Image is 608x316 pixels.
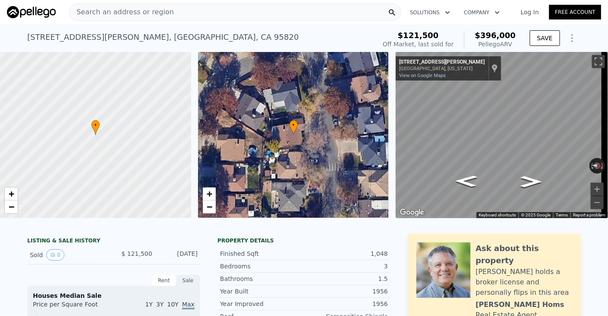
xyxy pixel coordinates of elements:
[220,262,304,271] div: Bedrooms
[445,173,487,190] path: Go South, McGlashan St
[30,249,107,261] div: Sold
[399,66,485,71] div: [GEOGRAPHIC_DATA], [US_STATE]
[27,237,200,246] div: LISTING & SALE HISTORY
[399,59,485,66] div: [STREET_ADDRESS][PERSON_NAME]
[220,287,304,296] div: Year Built
[152,275,176,286] div: Rent
[383,40,454,48] div: Off Market, last sold for
[304,274,388,283] div: 1.5
[167,301,179,308] span: 10Y
[7,6,56,18] img: Pellego
[289,120,298,135] div: •
[218,237,390,244] div: Property details
[304,287,388,296] div: 1956
[512,174,550,190] path: Go North, McGlashan St
[475,40,516,48] div: Pellego ARV
[182,301,195,310] span: Max
[399,73,446,78] a: View on Google Maps
[556,213,568,217] a: Terms (opens in new tab)
[9,201,14,212] span: −
[530,30,560,46] button: SAVE
[457,5,507,20] button: Company
[479,212,516,218] button: Keyboard shortcuts
[159,249,198,261] div: [DATE]
[398,207,426,218] a: Open this area in Google Maps (opens a new window)
[549,5,601,19] a: Free Account
[203,187,216,200] a: Zoom in
[563,29,581,47] button: Show Options
[220,249,304,258] div: Finished Sqft
[396,52,608,218] div: Street View
[91,121,100,129] span: •
[304,300,388,308] div: 1956
[510,8,549,16] a: Log In
[220,300,304,308] div: Year Improved
[203,200,216,213] a: Zoom out
[592,55,605,68] button: Toggle fullscreen view
[591,183,604,196] button: Zoom in
[403,5,457,20] button: Solutions
[122,250,152,257] span: $ 121,500
[156,301,163,308] span: 3Y
[176,275,200,286] div: Sale
[70,7,174,17] span: Search an address or region
[601,158,605,174] button: Rotate clockwise
[476,242,572,267] div: Ask about this property
[5,187,18,200] a: Zoom in
[475,31,516,40] span: $396,000
[145,301,153,308] span: 1Y
[91,120,100,135] div: •
[396,52,608,218] div: Map
[27,31,299,43] div: [STREET_ADDRESS][PERSON_NAME] , [GEOGRAPHIC_DATA] , CA 95820
[289,121,298,129] span: •
[591,196,604,209] button: Zoom out
[398,31,439,40] span: $121,500
[206,188,212,199] span: +
[304,262,388,271] div: 3
[206,201,212,212] span: −
[220,274,304,283] div: Bathrooms
[33,300,114,314] div: Price per Square Foot
[476,267,572,298] div: [PERSON_NAME] holds a broker license and personally flips in this area
[398,207,426,218] img: Google
[9,188,14,199] span: +
[5,200,18,213] a: Zoom out
[33,291,195,300] div: Houses Median Sale
[521,213,550,217] span: © 2025 Google
[589,161,605,170] button: Reset the view
[46,249,64,261] button: View historical data
[476,300,564,310] div: [PERSON_NAME] Homs
[589,158,594,174] button: Rotate counterclockwise
[492,64,498,73] a: Show location on map
[573,213,605,217] a: Report a problem
[304,249,388,258] div: 1,048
